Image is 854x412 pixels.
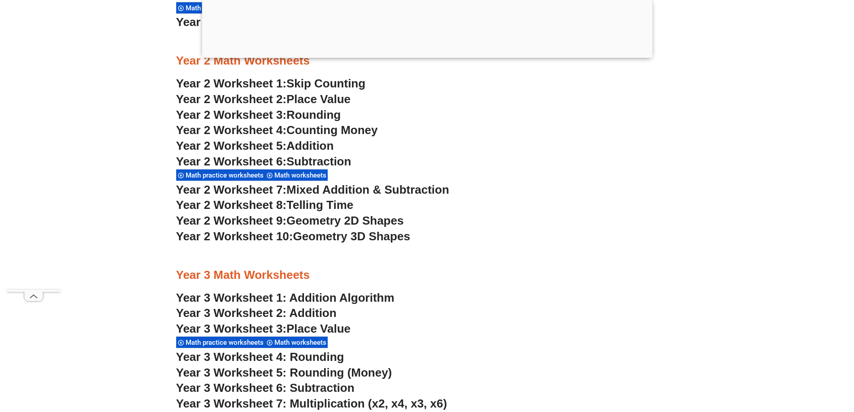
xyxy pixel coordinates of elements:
a: Year 2 Worksheet 9:Geometry 2D Shapes [176,214,404,227]
div: Math worksheets [265,336,328,348]
h3: Year 2 Math Worksheets [176,53,678,69]
a: Year 3 Worksheet 5: Rounding (Money) [176,366,392,379]
iframe: Chat Widget [705,311,854,412]
span: Math practice worksheets [186,4,266,12]
span: Place Value [286,92,351,106]
a: Year 3 Worksheet 6: Subtraction [176,381,355,395]
a: Year 2 Worksheet 7:Mixed Addition & Subtraction [176,183,449,196]
span: Skip Counting [286,77,365,90]
span: Mixed Addition & Subtraction [286,183,449,196]
h3: Year 3 Math Worksheets [176,268,678,283]
a: Year 2 Worksheet 10:Geometry 3D Shapes [176,230,410,243]
span: Year 2 Worksheet 5: [176,139,287,152]
a: Year 2 Worksheet 3:Rounding [176,108,341,121]
span: Telling Time [286,198,353,212]
a: Year 3 Worksheet 7: Multiplication (x2, x4, x3, x6) [176,397,447,410]
span: Subtraction [286,155,351,168]
span: Addition [286,139,334,152]
a: Year 2 Worksheet 2:Place Value [176,92,351,106]
span: Math practice worksheets [186,338,266,347]
a: Year 3 Worksheet 2: Addition [176,306,337,320]
a: Year 3 Worksheet 3:Place Value [176,322,351,335]
span: Year 2 Worksheet 10: [176,230,293,243]
a: Year 2 Worksheet 5:Addition [176,139,334,152]
span: Geometry 2D Shapes [286,214,403,227]
div: Math practice worksheets [176,336,265,348]
a: Year 3 Worksheet 4: Rounding [176,350,344,364]
span: Math worksheets [274,171,329,179]
span: Year 2 Worksheet 3: [176,108,287,121]
a: Year 2 Worksheet 4:Counting Money [176,123,378,137]
span: Year 2 Worksheet 2: [176,92,287,106]
span: Year 2 Worksheet 7: [176,183,287,196]
span: Year 2 Worksheet 9: [176,214,287,227]
div: Math worksheets [265,169,328,181]
a: Year 2 Worksheet 6:Subtraction [176,155,351,168]
div: Math practice worksheets [176,2,265,14]
a: Year 2 Worksheet 1:Skip Counting [176,77,366,90]
span: Year 2 Worksheet 6: [176,155,287,168]
span: Year 2 Worksheet 1: [176,77,287,90]
span: Counting Money [286,123,378,137]
span: Geometry 3D Shapes [293,230,410,243]
span: Math practice worksheets [186,171,266,179]
a: Year 1Worksheet 10:Measurement [176,15,365,29]
a: Year 3 Worksheet 1: Addition Algorithm [176,291,394,304]
a: Year 2 Worksheet 8:Telling Time [176,198,354,212]
div: Math practice worksheets [176,169,265,181]
iframe: Advertisement [7,21,61,290]
span: Year 3 Worksheet 3: [176,322,287,335]
span: Year 2 Worksheet 4: [176,123,287,137]
span: Rounding [286,108,341,121]
span: Place Value [286,322,351,335]
span: Year 2 Worksheet 8: [176,198,287,212]
span: Math worksheets [274,338,329,347]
